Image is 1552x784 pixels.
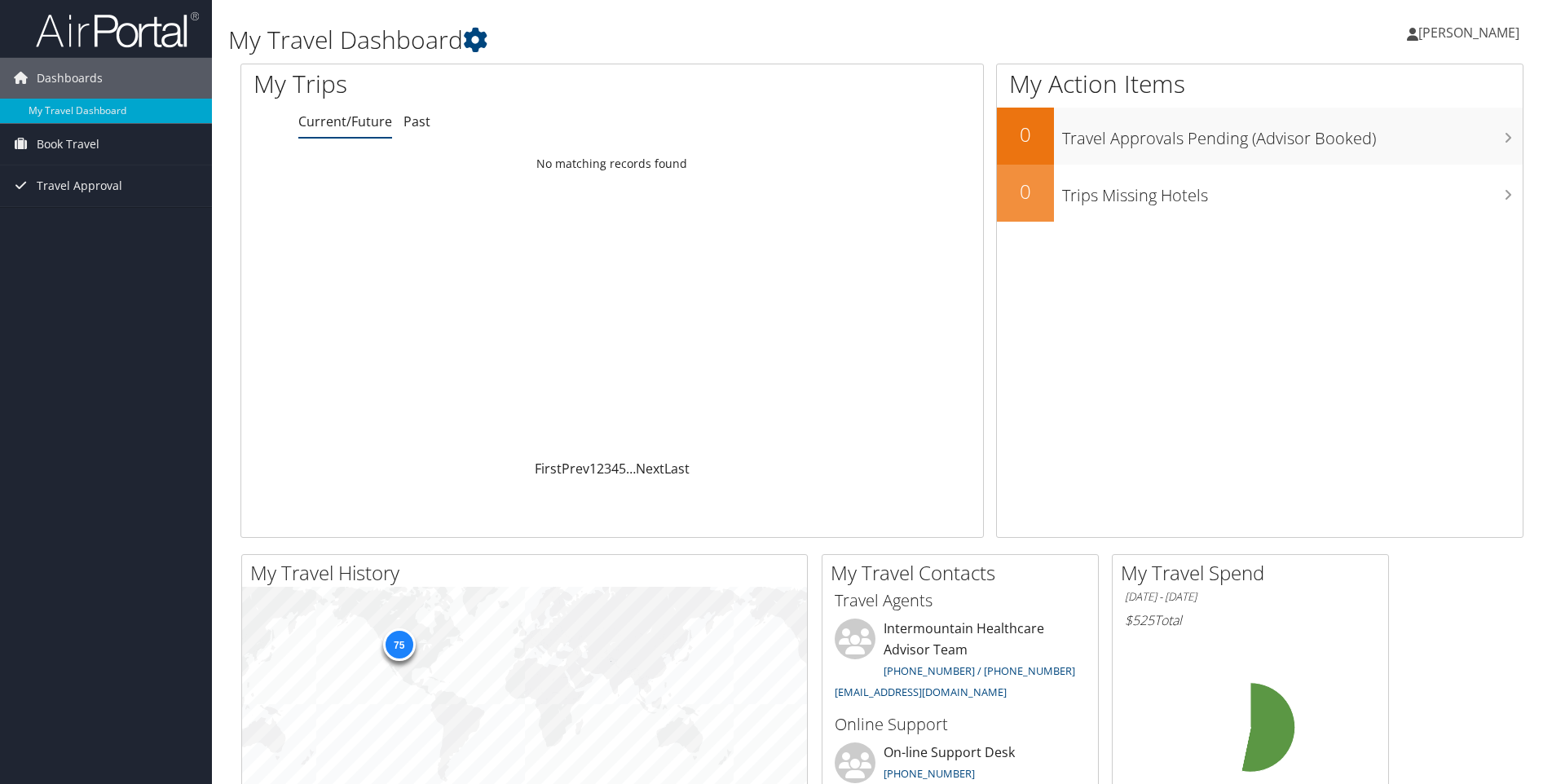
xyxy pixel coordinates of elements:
[997,67,1523,101] h1: My Action Items
[997,165,1523,222] a: 0Trips Missing Hotels
[636,460,664,478] a: Next
[664,460,690,478] a: Last
[403,112,430,130] a: Past
[604,460,611,478] a: 3
[997,108,1523,165] a: 0Travel Approvals Pending (Advisor Booked)
[37,165,122,206] span: Travel Approval
[997,121,1054,148] h2: 0
[1062,176,1523,207] h3: Trips Missing Hotels
[1407,8,1536,57] a: [PERSON_NAME]
[36,11,199,49] img: airportal-logo.png
[1121,559,1388,587] h2: My Travel Spend
[884,766,975,781] a: [PHONE_NUMBER]
[835,685,1007,699] a: [EMAIL_ADDRESS][DOMAIN_NAME]
[997,178,1054,205] h2: 0
[835,713,1086,736] h3: Online Support
[535,460,562,478] a: First
[884,663,1075,678] a: [PHONE_NUMBER] / [PHONE_NUMBER]
[241,149,983,178] td: No matching records found
[254,67,662,101] h1: My Trips
[626,460,636,478] span: …
[382,628,415,660] div: 75
[1125,611,1376,629] h6: Total
[597,460,604,478] a: 2
[1125,611,1154,629] span: $525
[37,124,99,165] span: Book Travel
[562,460,589,478] a: Prev
[250,559,807,587] h2: My Travel History
[589,460,597,478] a: 1
[827,619,1094,706] li: Intermountain Healthcare Advisor Team
[831,559,1098,587] h2: My Travel Contacts
[611,460,619,478] a: 4
[1062,119,1523,150] h3: Travel Approvals Pending (Advisor Booked)
[228,23,1100,57] h1: My Travel Dashboard
[1125,589,1376,605] h6: [DATE] - [DATE]
[298,112,392,130] a: Current/Future
[1418,24,1519,42] span: [PERSON_NAME]
[835,589,1086,612] h3: Travel Agents
[619,460,626,478] a: 5
[37,58,103,99] span: Dashboards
